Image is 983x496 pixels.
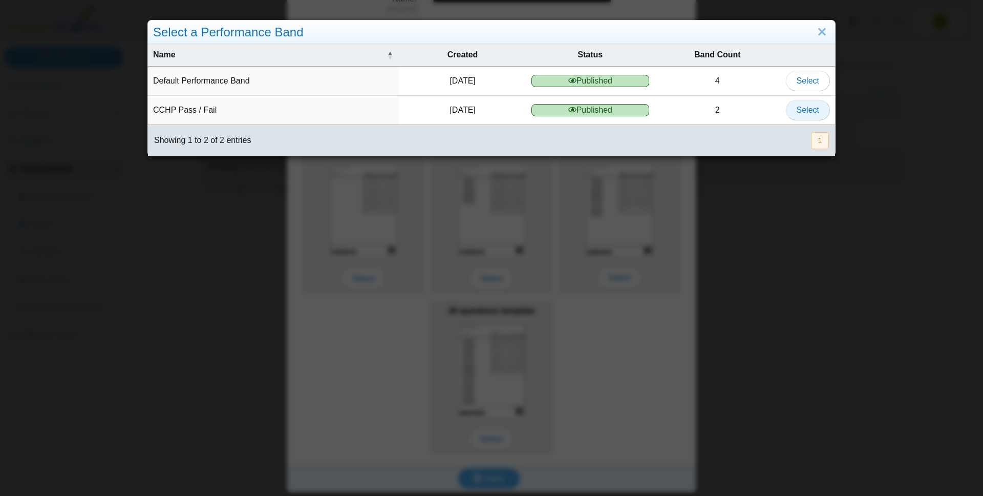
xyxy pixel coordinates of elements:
[531,75,649,87] span: Published
[148,67,399,96] td: Default Performance Band
[447,50,478,59] span: Created
[148,20,835,45] div: Select a Performance Band
[694,50,741,59] span: Band Count
[797,106,819,114] span: Select
[148,96,399,125] td: CCHP Pass / Fail
[786,100,830,120] button: Select
[148,125,251,156] div: Showing 1 to 2 of 2 entries
[450,106,475,114] time: Jun 24, 2025 at 5:11 PM
[797,76,819,85] span: Select
[531,104,649,116] span: Published
[810,132,829,149] nav: pagination
[654,67,780,96] td: 4
[654,96,780,125] td: 2
[811,132,829,149] button: 1
[814,24,830,41] a: Close
[786,71,830,91] button: Select
[387,44,393,66] span: Name : Activate to invert sorting
[450,76,475,85] time: Oct 12, 2023 at 10:04 PM
[578,50,603,59] span: Status
[153,50,176,59] span: Name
